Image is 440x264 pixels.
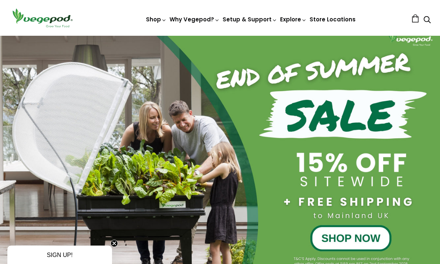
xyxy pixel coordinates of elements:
a: Setup & Support [223,15,277,23]
a: Shop [146,15,167,23]
a: Store Locations [310,15,356,23]
div: SIGN UP!Close teaser [7,246,112,264]
a: Search [423,17,431,24]
span: SIGN UP! [47,252,73,258]
button: Close teaser [111,240,118,247]
a: Explore [280,15,307,23]
img: Vegepod [9,7,76,28]
a: Why Vegepod? [170,15,220,23]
